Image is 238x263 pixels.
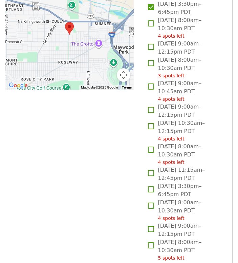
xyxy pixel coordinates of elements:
[158,16,221,40] span: [DATE] 8:00am–10:30am PDT
[7,81,29,90] img: Google
[158,40,221,56] span: [DATE] 9:00am–12:15pm PDT
[158,56,221,79] span: [DATE] 8:00am–10:30am PDT
[158,199,221,222] span: [DATE] 8:00am–10:30am PDT
[158,166,221,182] span: [DATE] 11:15am–12:45pm PDT
[158,222,221,238] span: [DATE] 9:00am–12:15pm PDT
[158,119,221,143] span: [DATE] 10:30am–12:15pm PDT
[158,143,221,166] span: [DATE] 8:00am–10:30am PDT
[158,73,185,78] span: 3 spots left
[122,86,132,89] a: Terms (opens in new tab)
[158,182,221,199] span: [DATE] 3:30pm–6:45pm PDT
[117,68,130,82] button: Map camera controls
[81,86,118,89] span: Map data ©2025 Google
[7,81,29,90] a: Open this area in Google Maps (opens a new window)
[158,96,185,102] span: 4 spots left
[158,255,185,261] span: 5 spots left
[158,103,221,119] span: [DATE] 9:00am–12:15pm PDT
[158,238,221,262] span: [DATE] 8:00am–10:30am PDT
[158,215,185,221] span: 4 spots left
[158,33,185,39] span: 4 spots left
[158,136,185,142] span: 4 spots left
[158,79,221,103] span: [DATE] 9:00am–10:45am PDT
[158,159,185,165] span: 4 spots left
